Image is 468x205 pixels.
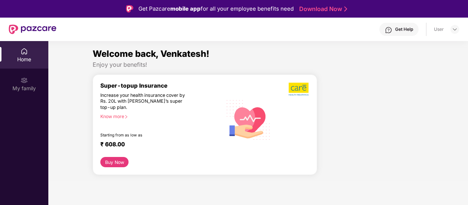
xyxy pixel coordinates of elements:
[222,93,275,146] img: svg+xml;base64,PHN2ZyB4bWxucz0iaHR0cDovL3d3dy53My5vcmcvMjAwMC9zdmciIHhtbG5zOnhsaW5rPSJodHRwOi8vd3...
[100,92,191,111] div: Increase your health insurance cover by Rs. 20L with [PERSON_NAME]’s super top-up plan.
[138,4,294,13] div: Get Pazcare for all your employee benefits need
[93,48,209,59] span: Welcome back, Venkatesh!
[385,26,392,34] img: svg+xml;base64,PHN2ZyBpZD0iSGVscC0zMngzMiIgeG1sbnM9Imh0dHA6Ly93d3cudzMub3JnLzIwMDAvc3ZnIiB3aWR0aD...
[344,5,347,13] img: Stroke
[299,5,345,13] a: Download Now
[124,115,128,119] span: right
[93,61,424,69] div: Enjoy your benefits!
[126,5,133,12] img: Logo
[100,157,129,167] button: Buy Now
[9,25,56,34] img: New Pazcare Logo
[100,141,215,150] div: ₹ 608.00
[434,26,444,32] div: User
[452,26,458,32] img: svg+xml;base64,PHN2ZyBpZD0iRHJvcGRvd24tMzJ4MzIiIHhtbG5zPSJodHRwOi8vd3d3LnczLm9yZy8yMDAwL3N2ZyIgd2...
[21,48,28,55] img: svg+xml;base64,PHN2ZyBpZD0iSG9tZSIgeG1sbnM9Imh0dHA6Ly93d3cudzMub3JnLzIwMDAvc3ZnIiB3aWR0aD0iMjAiIG...
[100,82,222,89] div: Super-topup Insurance
[395,26,413,32] div: Get Help
[100,133,191,138] div: Starting from as low as
[289,82,309,96] img: b5dec4f62d2307b9de63beb79f102df3.png
[170,5,201,12] strong: mobile app
[21,77,28,84] img: svg+xml;base64,PHN2ZyB3aWR0aD0iMjAiIGhlaWdodD0iMjAiIHZpZXdCb3g9IjAgMCAyMCAyMCIgZmlsbD0ibm9uZSIgeG...
[100,114,218,119] div: Know more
